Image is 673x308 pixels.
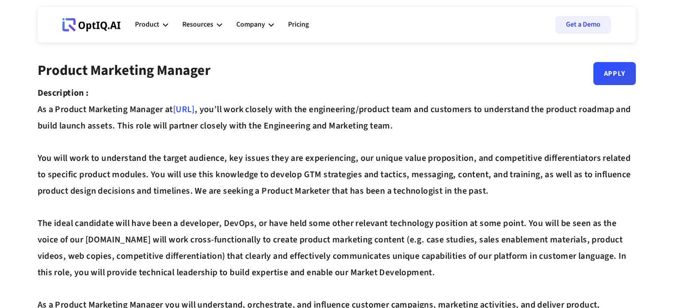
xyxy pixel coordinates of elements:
div: Company [236,19,265,31]
a: Apply [593,62,636,85]
a: Webflow Homepage [62,12,121,38]
div: Product [135,19,159,31]
div: Product Marketing Manager [38,62,211,85]
a: [URL] [173,103,195,116]
div: Resources [182,19,213,31]
div: Product [135,12,168,38]
a: Pricing [288,12,309,38]
div: Company [236,12,274,38]
div: Resources [182,12,222,38]
a: Get a Demo [555,16,611,34]
strong: Description : [38,87,89,99]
